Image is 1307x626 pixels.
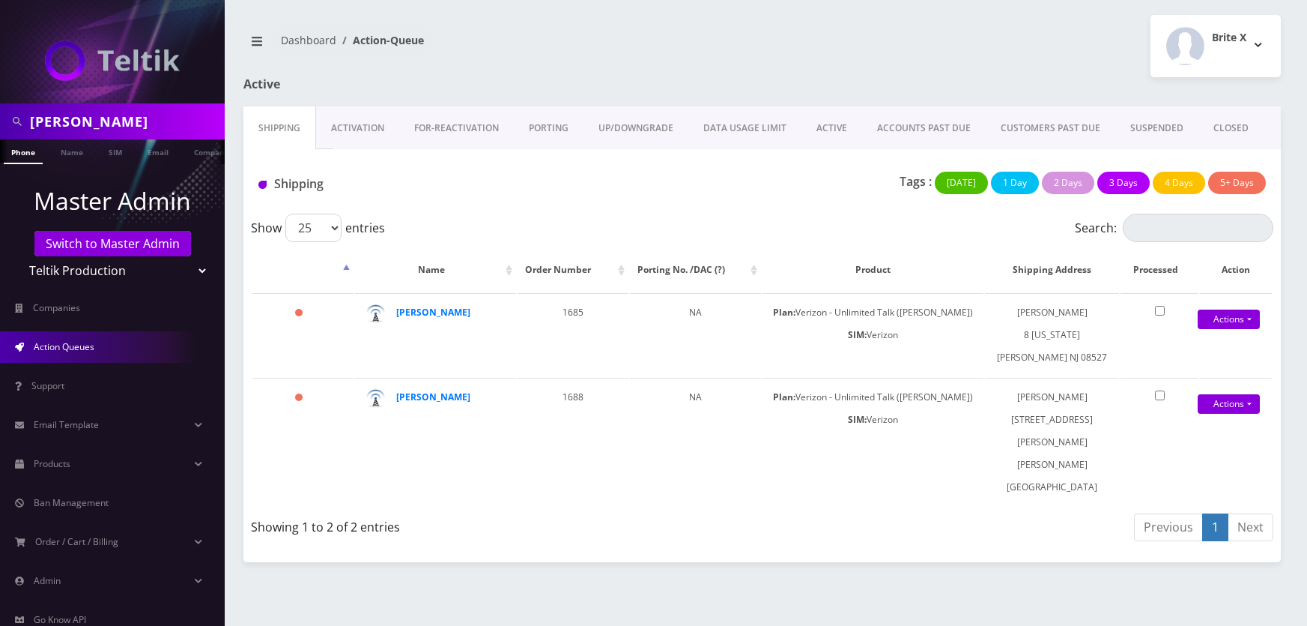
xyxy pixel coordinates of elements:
[252,248,354,292] th: : activate to sort column descending
[336,32,424,48] li: Action-Queue
[630,293,761,376] td: NA
[53,139,91,163] a: Name
[396,391,470,403] a: [PERSON_NAME]
[985,248,1119,292] th: Shipping Address
[991,172,1039,194] button: 1 Day
[31,379,64,392] span: Support
[518,293,628,376] td: 1685
[630,248,761,292] th: Porting No. /DAC (?): activate to sort column ascending
[1208,172,1266,194] button: 5+ Days
[1097,172,1150,194] button: 3 Days
[848,328,867,341] b: SIM:
[243,77,574,91] h1: Active
[258,181,267,189] img: Shipping
[34,418,99,431] span: Email Template
[1198,394,1260,414] a: Actions
[1042,172,1094,194] button: 2 Days
[762,248,983,292] th: Product
[773,306,795,319] b: Plan:
[986,106,1115,150] a: CUSTOMERS PAST DUE
[1150,15,1281,77] button: Brite X
[514,106,583,150] a: PORTING
[34,231,191,256] a: Switch to Master Admin
[688,106,801,150] a: DATA USAGE LIMIT
[34,574,61,587] span: Admin
[45,40,180,81] img: Teltik Production
[583,106,688,150] a: UP/DOWNGRADE
[1228,514,1273,541] a: Next
[251,214,385,242] label: Show entries
[35,535,118,548] span: Order / Cart / Billing
[355,248,517,292] th: Name: activate to sort column ascending
[285,214,342,242] select: Showentries
[34,340,94,353] span: Action Queues
[4,139,43,164] a: Phone
[1123,214,1273,242] input: Search:
[30,107,221,136] input: Search in Company
[34,496,109,509] span: Ban Management
[630,378,761,506] td: NA
[848,413,867,426] b: SIM:
[1198,106,1264,150] a: CLOSED
[251,512,751,536] div: Showing 1 to 2 of 2 entries
[862,106,986,150] a: ACCOUNTS PAST DUE
[243,106,316,150] a: Shipping
[187,139,237,163] a: Company
[1198,310,1260,329] a: Actions
[773,391,795,403] b: Plan:
[1212,31,1246,44] h2: Brite X
[801,106,862,150] a: ACTIVE
[1075,214,1273,242] label: Search:
[1153,172,1205,194] button: 4 Days
[34,613,86,626] span: Go Know API
[985,378,1119,506] td: [PERSON_NAME] [STREET_ADDRESS][PERSON_NAME][PERSON_NAME] [GEOGRAPHIC_DATA]
[935,172,988,194] button: [DATE]
[900,172,932,190] p: Tags :
[281,33,336,47] a: Dashboard
[518,378,628,506] td: 1688
[243,25,751,67] nav: breadcrumb
[1200,248,1272,292] th: Action
[1134,514,1203,541] a: Previous
[33,301,80,314] span: Companies
[316,106,399,150] a: Activation
[762,293,983,376] td: Verizon - Unlimited Talk ([PERSON_NAME]) Verizon
[1115,106,1198,150] a: SUSPENDED
[518,248,628,292] th: Order Number: activate to sort column ascending
[258,177,579,191] h1: Shipping
[34,457,70,470] span: Products
[1120,248,1198,292] th: Processed: activate to sort column ascending
[762,378,983,506] td: Verizon - Unlimited Talk ([PERSON_NAME]) Verizon
[396,306,470,319] a: [PERSON_NAME]
[399,106,514,150] a: FOR-REActivation
[140,139,176,163] a: Email
[985,293,1119,376] td: [PERSON_NAME] 8 [US_STATE] [PERSON_NAME] NJ 08527
[101,139,130,163] a: SIM
[1202,514,1228,541] a: 1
